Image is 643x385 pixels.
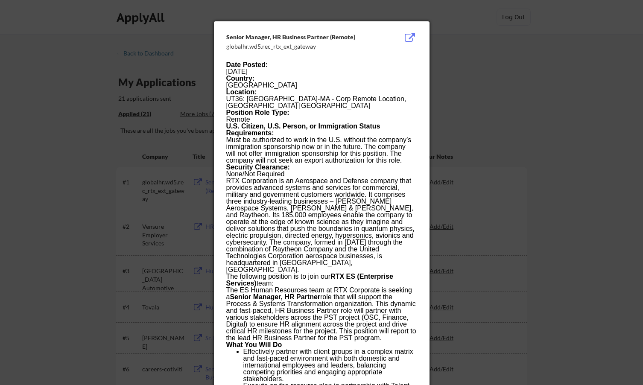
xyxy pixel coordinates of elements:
[226,163,290,171] b: Security Clearance:
[226,178,417,273] p: RTX Corporation is an Aerospace and Defense company that provides advanced systems and services f...
[226,61,268,68] b: Date Posted:
[226,88,257,96] b: Location:
[226,287,417,341] p: The ES Human Resources team at RTX Corporate is seeking a role that will support the Process & Sy...
[226,42,374,51] div: globalhr.wd5.rec_rtx_ext_gateway
[226,122,380,137] span: U.S. Citizen, U.S. Person, or Immigration Status Requirements:
[226,273,417,287] p: The following position is to join our team:
[226,109,289,116] b: Position Role Type:
[226,33,374,41] div: Senior Manager, HR Business Partner (Remote)
[226,75,255,82] b: Country:
[243,348,417,382] li: Effectively partner with client groups in a complex matrix and fast-paced environment with both d...
[226,341,282,348] b: What You Will Do
[230,293,320,300] b: Senior Manager, HR Partner
[226,273,393,287] b: RTX ES (Enterprise Services)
